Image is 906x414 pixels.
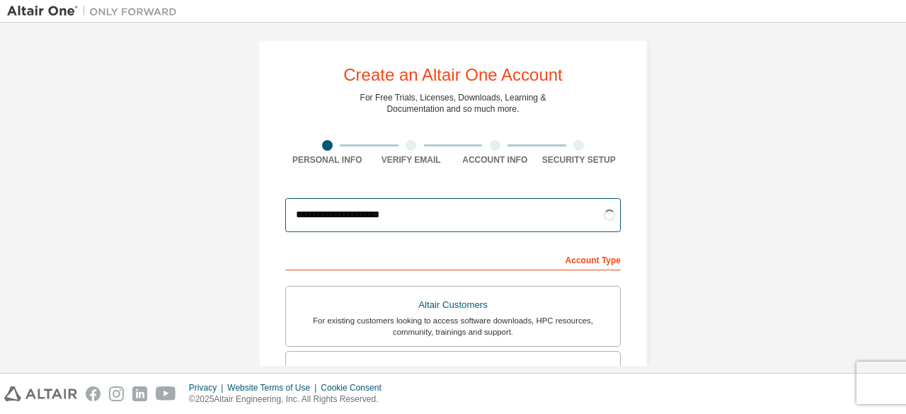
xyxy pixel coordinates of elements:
[369,154,454,166] div: Verify Email
[189,393,390,406] p: © 2025 Altair Engineering, Inc. All Rights Reserved.
[7,4,184,18] img: Altair One
[453,154,537,166] div: Account Info
[343,67,563,84] div: Create an Altair One Account
[4,386,77,401] img: altair_logo.svg
[189,382,227,393] div: Privacy
[537,154,621,166] div: Security Setup
[132,386,147,401] img: linkedin.svg
[360,92,546,115] div: For Free Trials, Licenses, Downloads, Learning & Documentation and so much more.
[294,295,612,315] div: Altair Customers
[285,154,369,166] div: Personal Info
[294,315,612,338] div: For existing customers looking to access software downloads, HPC resources, community, trainings ...
[227,382,321,393] div: Website Terms of Use
[86,386,101,401] img: facebook.svg
[321,382,389,393] div: Cookie Consent
[109,386,124,401] img: instagram.svg
[156,386,176,401] img: youtube.svg
[285,248,621,270] div: Account Type
[294,360,612,380] div: Students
